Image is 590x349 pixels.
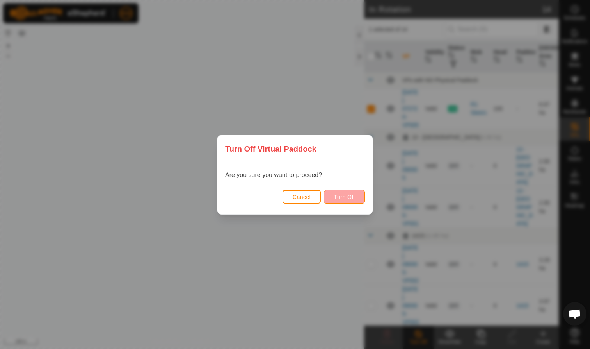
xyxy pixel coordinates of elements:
span: Turn Off Virtual Paddock [225,143,316,155]
span: Cancel [293,194,311,200]
p: Are you sure you want to proceed? [225,170,322,180]
button: Cancel [283,190,321,204]
span: Turn Off [334,194,355,200]
div: Open chat [563,302,586,326]
button: Turn Off [324,190,365,204]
